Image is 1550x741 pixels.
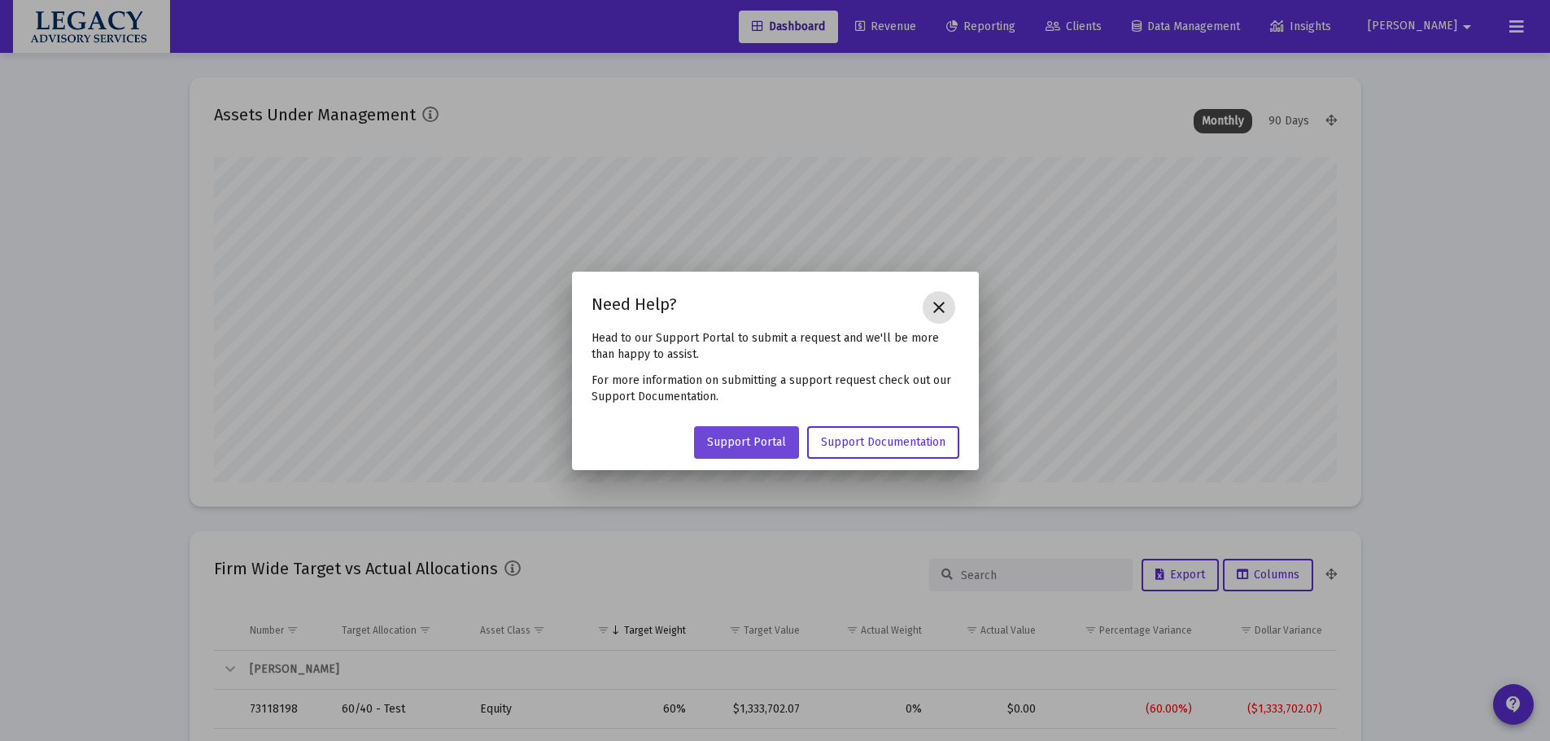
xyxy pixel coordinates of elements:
p: Head to our Support Portal to submit a request and we'll be more than happy to assist. [592,330,959,363]
h2: Need Help? [592,291,677,317]
a: Support Documentation [807,426,959,459]
mat-icon: close [929,298,949,317]
span: Support Documentation [821,435,945,449]
span: Support Portal [707,435,786,449]
p: For more information on submitting a support request check out our Support Documentation. [592,373,959,405]
a: Support Portal [694,426,799,459]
